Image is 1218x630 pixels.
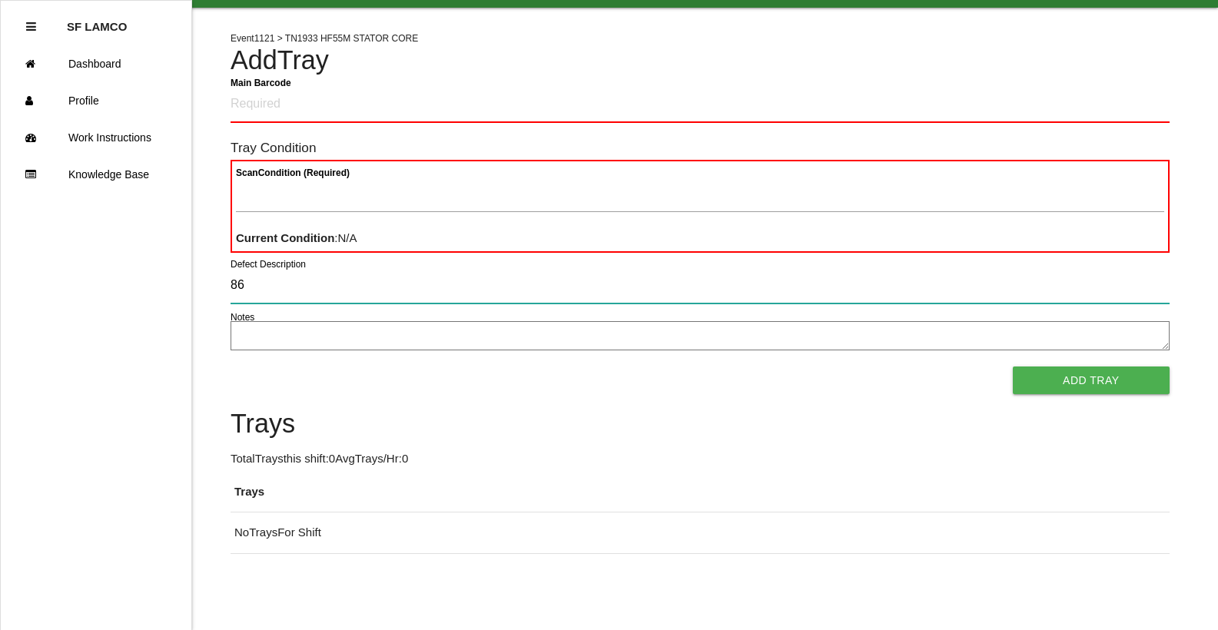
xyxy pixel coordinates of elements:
a: Dashboard [1,45,191,82]
b: Scan Condition (Required) [236,167,350,178]
span: Event 1121 > TN1933 HF55M STATOR CORE [231,33,418,44]
label: Notes [231,310,254,324]
b: Main Barcode [231,77,291,88]
input: Required [231,87,1170,123]
b: Current Condition [236,231,334,244]
a: Knowledge Base [1,156,191,193]
a: Profile [1,82,191,119]
button: Add Tray [1013,366,1170,394]
h6: Tray Condition [231,141,1170,155]
h4: Trays [231,409,1170,439]
h4: Add Tray [231,46,1170,75]
p: Total Trays this shift: 0 Avg Trays /Hr: 0 [231,450,1170,468]
a: Work Instructions [1,119,191,156]
span: : N/A [236,231,357,244]
th: Trays [231,472,1170,512]
p: SF LAMCO [67,8,127,33]
div: Close [26,8,36,45]
label: Defect Description [231,257,306,271]
td: No Trays For Shift [231,512,1170,554]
